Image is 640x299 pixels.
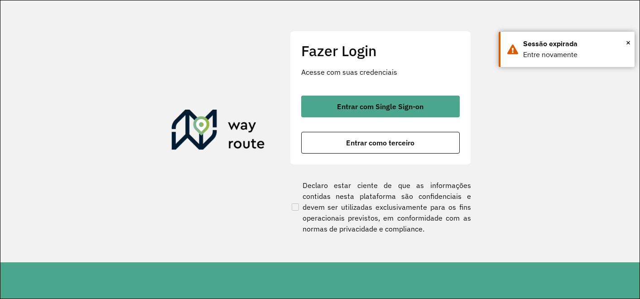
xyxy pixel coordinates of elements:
[172,110,265,153] img: Roteirizador AmbevTech
[523,49,628,60] div: Entre novamente
[301,96,460,117] button: button
[301,132,460,154] button: button
[290,180,471,234] label: Declaro estar ciente de que as informações contidas nesta plataforma são confidenciais e devem se...
[301,67,460,77] p: Acesse com suas credenciais
[337,103,423,110] span: Entrar com Single Sign-on
[523,39,628,49] div: Sessão expirada
[346,139,414,146] span: Entrar como terceiro
[626,36,630,49] span: ×
[626,36,630,49] button: Close
[301,42,460,59] h2: Fazer Login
